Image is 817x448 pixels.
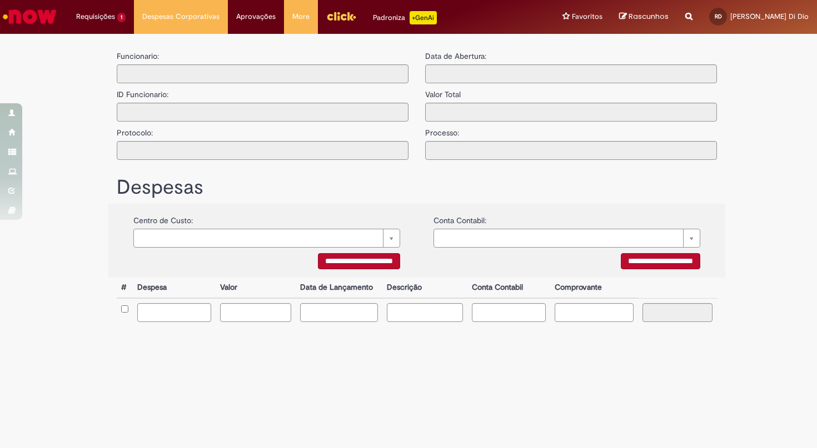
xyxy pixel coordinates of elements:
[434,229,700,248] a: Limpar campo {0}
[715,13,722,20] span: RD
[117,177,717,199] h1: Despesas
[292,11,310,22] span: More
[730,12,809,21] span: [PERSON_NAME] Di Dio
[142,11,220,22] span: Despesas Corporativas
[629,11,669,22] span: Rascunhos
[550,278,639,298] th: Comprovante
[133,229,400,248] a: Limpar campo {0}
[572,11,602,22] span: Favoritos
[76,11,115,22] span: Requisições
[216,278,295,298] th: Valor
[619,12,669,22] a: Rascunhos
[117,278,133,298] th: #
[434,209,486,226] label: Conta Contabil:
[467,278,550,298] th: Conta Contabil
[425,51,486,62] label: Data de Abertura:
[410,11,437,24] p: +GenAi
[117,83,168,100] label: ID Funcionario:
[373,11,437,24] div: Padroniza
[326,8,356,24] img: click_logo_yellow_360x200.png
[133,209,193,226] label: Centro de Custo:
[236,11,276,22] span: Aprovações
[425,122,459,138] label: Processo:
[117,13,126,22] span: 1
[133,278,216,298] th: Despesa
[1,6,58,28] img: ServiceNow
[382,278,467,298] th: Descrição
[425,83,461,100] label: Valor Total
[117,122,153,138] label: Protocolo:
[117,51,159,62] label: Funcionario:
[296,278,383,298] th: Data de Lançamento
